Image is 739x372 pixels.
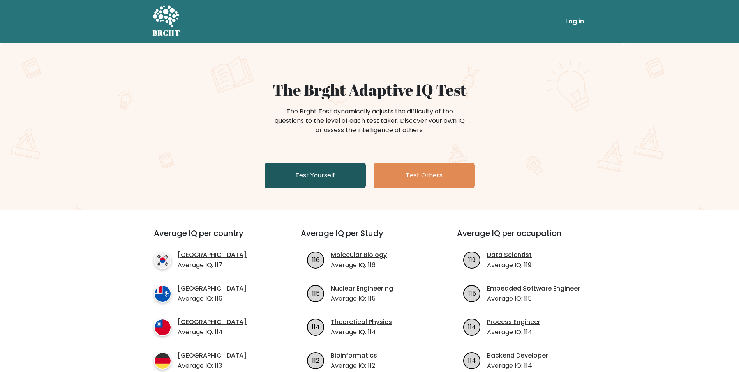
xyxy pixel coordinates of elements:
h3: Average IQ per country [154,229,273,247]
text: 116 [312,255,320,264]
a: Bioinformatics [331,351,377,360]
text: 119 [468,255,476,264]
img: country [154,352,171,370]
p: Average IQ: 114 [178,328,247,337]
text: 112 [312,356,319,365]
h3: Average IQ per occupation [457,229,594,247]
a: Data Scientist [487,250,532,260]
img: country [154,252,171,269]
div: The Brght Test dynamically adjusts the difficulty of the questions to the level of each test take... [272,107,467,135]
p: Average IQ: 114 [487,361,548,370]
text: 115 [312,289,320,298]
a: Embedded Software Engineer [487,284,580,293]
p: Average IQ: 113 [178,361,247,370]
p: Average IQ: 115 [487,294,580,303]
a: Test Yourself [265,163,366,188]
img: country [154,319,171,336]
text: 115 [468,289,476,298]
text: 114 [312,322,320,331]
img: country [154,285,171,303]
a: [GEOGRAPHIC_DATA] [178,250,247,260]
p: Average IQ: 119 [487,260,532,270]
h3: Average IQ per Study [301,229,438,247]
p: Average IQ: 116 [331,260,387,270]
text: 114 [468,322,476,331]
p: Average IQ: 114 [487,328,540,337]
a: Nuclear Engineering [331,284,393,293]
h1: The Brght Adaptive IQ Test [180,80,560,99]
p: Average IQ: 116 [178,294,247,303]
p: Average IQ: 112 [331,361,377,370]
h5: BRGHT [152,28,180,38]
a: [GEOGRAPHIC_DATA] [178,284,247,293]
a: Log in [562,14,587,29]
a: Theoretical Physics [331,317,392,327]
p: Average IQ: 117 [178,260,247,270]
a: BRGHT [152,3,180,40]
a: Molecular Biology [331,250,387,260]
a: [GEOGRAPHIC_DATA] [178,351,247,360]
text: 114 [468,356,476,365]
a: Backend Developer [487,351,548,360]
a: [GEOGRAPHIC_DATA] [178,317,247,327]
p: Average IQ: 115 [331,294,393,303]
a: Process Engineer [487,317,540,327]
p: Average IQ: 114 [331,328,392,337]
a: Test Others [374,163,475,188]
